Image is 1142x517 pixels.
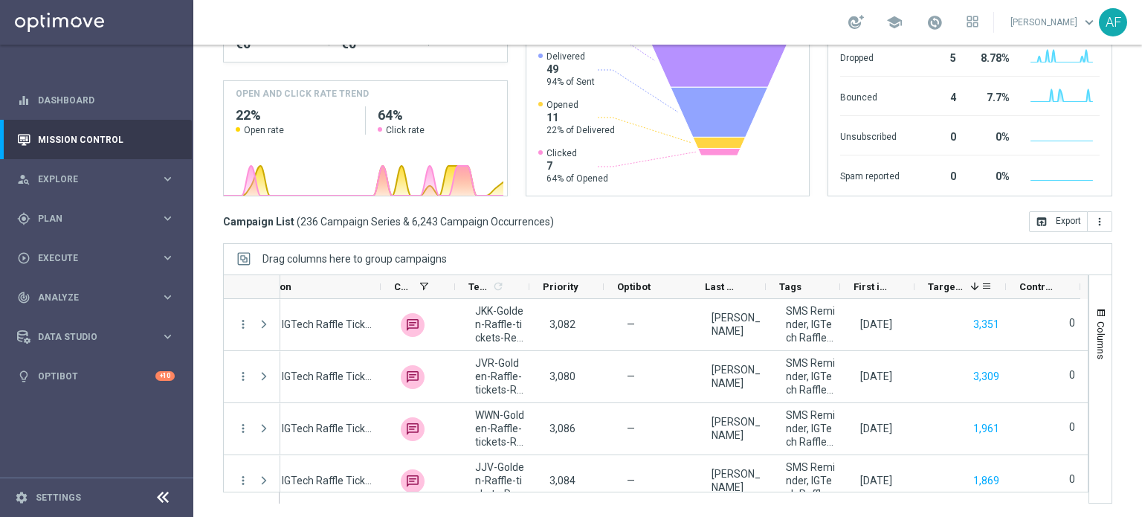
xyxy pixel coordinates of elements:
[549,423,575,434] span: 3,086
[492,280,504,292] i: refresh
[974,84,1010,108] div: 7.7%
[860,318,892,331] div: 27 Aug 2025, Wednesday
[860,370,892,383] div: 27 Aug 2025, Wednesday
[16,94,175,106] div: equalizer Dashboard
[386,124,425,136] span: Click rate
[712,415,761,442] div: Elaine Pillay
[627,474,635,487] span: —
[786,304,835,344] span: SMS Reminder, IGTech Raffle ticket
[236,370,250,383] button: more_vert
[17,330,161,344] div: Data Studio
[155,371,175,381] div: +10
[161,172,175,186] i: keyboard_arrow_right
[17,356,175,396] div: Optibot
[38,356,155,396] a: Optibot
[1099,8,1127,36] div: AF
[236,474,250,487] i: more_vert
[16,370,175,382] button: lightbulb Optibot +10
[546,173,608,184] span: 64% of Opened
[236,87,369,100] h4: OPEN AND CLICK RATE TREND
[712,311,761,338] div: Elaine Pillay
[549,370,575,382] span: 3,080
[974,123,1010,147] div: 0%
[1081,14,1097,30] span: keyboard_arrow_down
[17,251,30,265] i: play_circle_outline
[16,252,175,264] button: play_circle_outline Execute keyboard_arrow_right
[786,460,835,501] span: SMS Reminder, IGTech Raffle ticket
[38,214,161,223] span: Plan
[840,84,900,108] div: Bounced
[840,45,900,68] div: Dropped
[917,163,956,187] div: 0
[401,365,425,389] img: Mobivate
[928,281,964,292] span: Targeted Customers
[1069,316,1075,330] label: 0
[1029,215,1112,227] multiple-options-button: Export to CSV
[282,474,375,487] span: IGTech Raffle Ticket Reminder_SMS
[38,120,175,159] a: Mission Control
[490,278,504,295] span: Calculate column
[617,281,651,292] span: Optibot
[1019,281,1055,292] span: Control Customers
[16,331,175,343] button: Data Studio keyboard_arrow_right
[550,215,554,228] span: )
[17,291,30,304] i: track_changes
[546,51,595,62] span: Delivered
[779,281,801,292] span: Tags
[38,175,161,184] span: Explore
[401,313,425,337] div: Mobivate
[161,330,175,344] i: keyboard_arrow_right
[16,213,175,225] div: gps_fixed Plan keyboard_arrow_right
[627,370,635,383] span: —
[401,469,425,493] img: Mobivate
[972,315,1001,334] button: 3,351
[475,356,524,396] span: JVR-Golden-Raffle-tickets-Reminder-27-08-2025-SMS
[546,159,608,173] span: 7
[161,290,175,304] i: keyboard_arrow_right
[236,318,250,331] i: more_vert
[17,80,175,120] div: Dashboard
[1029,211,1088,232] button: open_in_browser Export
[16,134,175,146] button: Mission Control
[161,251,175,265] i: keyboard_arrow_right
[1036,216,1048,228] i: open_in_browser
[854,281,889,292] span: First in Range
[223,215,554,228] h3: Campaign List
[627,318,635,331] span: —
[546,124,615,136] span: 22% of Delivered
[17,251,161,265] div: Execute
[475,460,524,501] span: JJV-Golden-Raffle-tickets-Reminder-27-08-2025-SMS
[917,45,956,68] div: 5
[974,45,1010,68] div: 8.78%
[282,422,375,435] span: IGTech Raffle Ticket Reminder_SMS
[917,84,956,108] div: 4
[786,408,835,449] span: SMS Reminder, IGTech Raffle ticket
[38,333,161,341] span: Data Studio
[1088,211,1112,232] button: more_vert
[15,491,28,504] i: settings
[17,291,161,304] div: Analyze
[36,493,81,502] a: Settings
[297,215,300,228] span: (
[38,293,161,302] span: Analyze
[17,173,161,186] div: Explore
[17,212,161,225] div: Plan
[886,14,903,30] span: school
[401,417,425,441] img: Mobivate
[546,99,615,111] span: Opened
[300,215,550,228] span: 236 Campaign Series & 6,243 Campaign Occurrences
[475,304,524,344] span: JKK-Golden-Raffle-tickets-Reminder-27-08-2025-SMS
[1095,321,1107,359] span: Columns
[394,281,413,292] span: Channel
[840,123,900,147] div: Unsubscribed
[546,62,595,76] span: 49
[1069,368,1075,382] label: 0
[17,120,175,159] div: Mission Control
